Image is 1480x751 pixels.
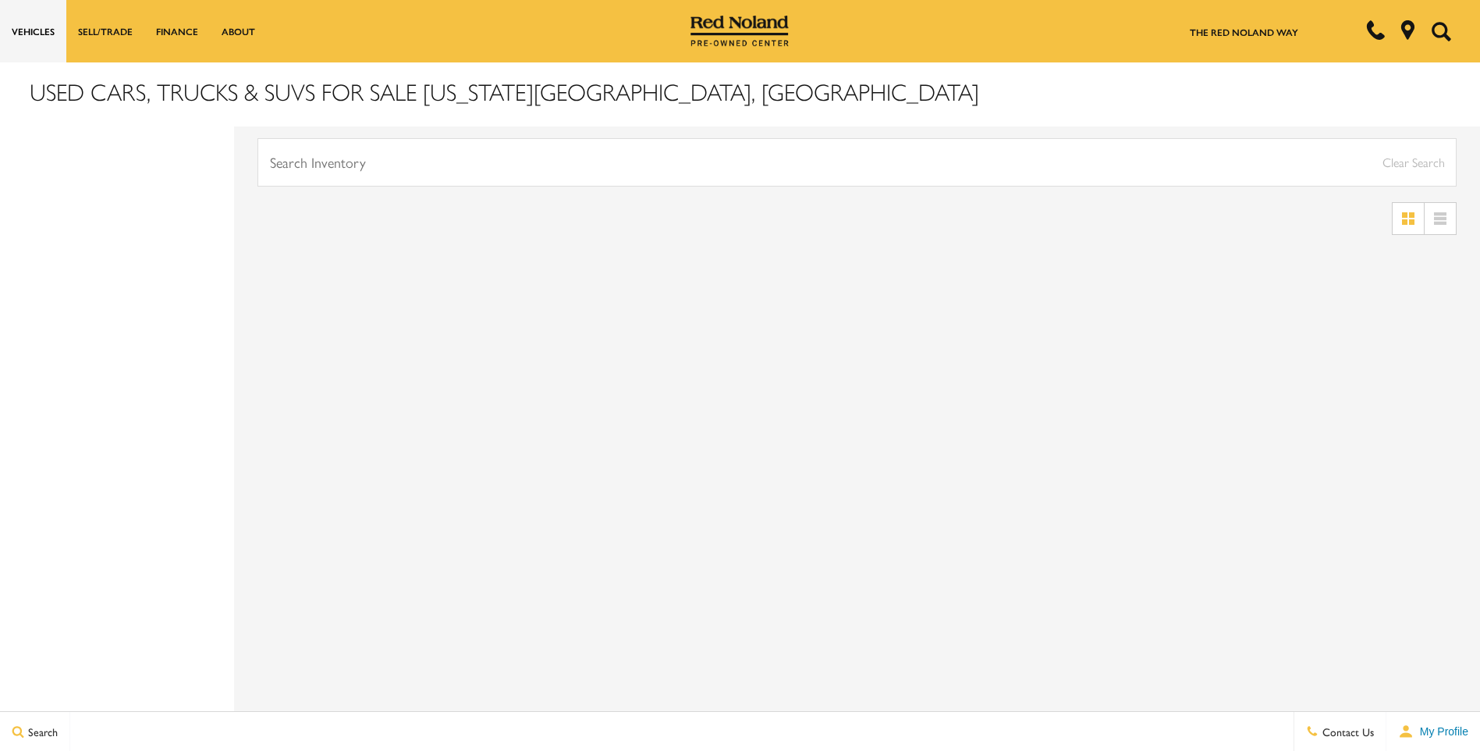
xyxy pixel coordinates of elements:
span: Contact Us [1319,724,1374,739]
input: Search Inventory [257,138,1457,187]
a: The Red Noland Way [1190,25,1298,39]
span: Search [24,724,58,739]
button: user-profile-menu [1386,712,1480,751]
button: Open the search field [1425,1,1457,62]
span: My Profile [1414,725,1468,738]
a: Red Noland Pre-Owned [690,21,789,37]
img: Red Noland Pre-Owned [690,16,789,47]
